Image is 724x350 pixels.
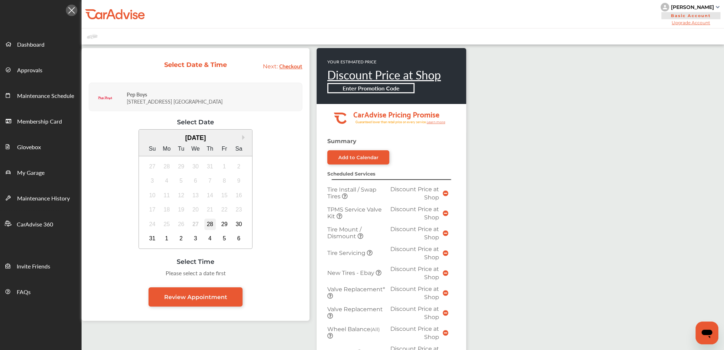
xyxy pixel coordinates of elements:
[176,175,187,187] div: Not available Tuesday, August 5th, 2025
[219,190,230,201] div: Not available Friday, August 15th, 2025
[161,175,172,187] div: Not available Monday, August 4th, 2025
[190,190,201,201] div: Not available Wednesday, August 13th, 2025
[164,294,227,301] span: Review Appointment
[355,120,427,124] tspan: Guaranteed lower than retail price on every service.
[17,288,31,297] span: FAQs
[0,82,81,108] a: Maintenance Schedule
[190,161,201,172] div: Not available Wednesday, July 30th, 2025
[327,250,367,256] span: Tire Servicing
[149,287,243,307] a: Review Appointment
[233,175,245,187] div: Not available Saturday, August 9th, 2025
[204,161,216,172] div: Not available Thursday, July 31st, 2025
[17,92,74,101] span: Maintenance Schedule
[204,204,216,215] div: Not available Thursday, August 21st, 2025
[327,226,361,240] span: Tire Mount / Dismount
[147,233,158,244] div: Choose Sunday, August 31st, 2025
[671,4,714,10] div: [PERSON_NAME]
[17,220,53,229] span: CarAdvise 360
[661,12,720,19] span: Basic Account
[661,20,721,25] span: Upgrade Account
[716,6,719,8] img: sCxJUJ+qAmfqhQGDUl18vwLg4ZYJ6CxN7XmbOMBAAAAAElFTkSuQmCC
[219,204,230,215] div: Not available Friday, August 22nd, 2025
[127,85,300,109] div: [STREET_ADDRESS] [GEOGRAPHIC_DATA]
[219,143,230,155] div: Fr
[161,219,172,230] div: Not available Monday, August 25th, 2025
[98,91,112,105] img: logo-pepboys.png
[233,190,245,201] div: Not available Saturday, August 16th, 2025
[204,143,216,155] div: Th
[327,138,356,145] strong: Summary
[0,31,81,57] a: Dashboard
[327,67,441,83] a: Discount Price at Shop
[219,175,230,187] div: Not available Friday, August 8th, 2025
[17,40,45,49] span: Dashboard
[89,269,302,277] div: Please select a date first
[233,143,245,155] div: Sa
[164,61,228,69] div: Select Date & Time
[233,219,245,230] div: Choose Saturday, August 30th, 2025
[176,219,187,230] div: Not available Tuesday, August 26th, 2025
[127,91,147,98] strong: Pep Boys
[161,161,172,172] div: Not available Monday, July 28th, 2025
[190,204,201,215] div: Not available Wednesday, August 20th, 2025
[147,175,158,187] div: Not available Sunday, August 3rd, 2025
[176,143,187,155] div: Tu
[161,233,172,244] div: Choose Monday, September 1st, 2025
[0,185,81,210] a: Maintenance History
[190,175,201,187] div: Not available Wednesday, August 6th, 2025
[190,233,201,244] div: Choose Wednesday, September 3rd, 2025
[661,3,669,11] img: knH8PDtVvWoAbQRylUukY18CTiRevjo20fAtgn5MLBQj4uumYvk2MzTtcAIzfGAtb1XOLVMAvhLuqoNAbL4reqehy0jehNKdM...
[0,134,81,159] a: Glovebox
[89,118,302,126] div: Select Date
[176,190,187,201] div: Not available Tuesday, August 12th, 2025
[233,233,245,244] div: Choose Saturday, September 6th, 2025
[0,57,81,82] a: Approvals
[161,190,172,201] div: Not available Monday, August 11th, 2025
[390,186,439,201] span: Discount Price at Shop
[0,159,81,185] a: My Garage
[161,143,172,155] div: Mo
[161,204,172,215] div: Not available Monday, August 18th, 2025
[427,120,446,124] tspan: Learn more
[176,204,187,215] div: Not available Tuesday, August 19th, 2025
[338,155,379,160] div: Add to Calendar
[390,266,439,281] span: Discount Price at Shop
[89,258,302,265] div: Select Time
[327,306,383,313] span: Valve Replacement
[219,161,230,172] div: Not available Friday, August 1st, 2025
[17,66,42,75] span: Approvals
[147,143,158,155] div: Su
[147,161,158,172] div: Not available Sunday, July 27th, 2025
[233,161,245,172] div: Not available Saturday, August 2nd, 2025
[327,59,441,65] p: YOUR ESTIMATED PRICE
[190,143,201,155] div: We
[204,233,216,244] div: Choose Thursday, September 4th, 2025
[327,150,389,164] a: Add to Calendar
[190,219,201,230] div: Not available Wednesday, August 27th, 2025
[147,204,158,215] div: Not available Sunday, August 17th, 2025
[204,190,216,201] div: Not available Thursday, August 14th, 2025
[390,246,439,261] span: Discount Price at Shop
[204,219,216,230] div: Choose Thursday, August 28th, 2025
[17,117,62,126] span: Membership Card
[390,286,439,301] span: Discount Price at Shop
[233,204,245,215] div: Not available Saturday, August 23rd, 2025
[204,175,216,187] div: Not available Thursday, August 7th, 2025
[176,233,187,244] div: Choose Tuesday, September 2nd, 2025
[66,5,77,16] img: Icon.5fd9dcc7.svg
[327,270,376,276] span: New Tires - Ebay
[17,194,70,203] span: Maintenance History
[219,233,230,244] div: Choose Friday, September 5th, 2025
[327,171,375,177] strong: Scheduled Services
[176,161,187,172] div: Not available Tuesday, July 29th, 2025
[390,226,439,241] span: Discount Price at Shop
[327,206,382,220] span: TPMS Service Valve Kit
[343,84,400,92] b: Enter Promotion Code
[147,190,158,201] div: Not available Sunday, August 10th, 2025
[219,219,230,230] div: Choose Friday, August 29th, 2025
[390,325,439,340] span: Discount Price at Shop
[263,63,302,70] a: Next: Checkout
[327,326,380,333] span: Wheel Balance
[242,135,247,140] button: Next Month
[139,134,252,142] div: [DATE]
